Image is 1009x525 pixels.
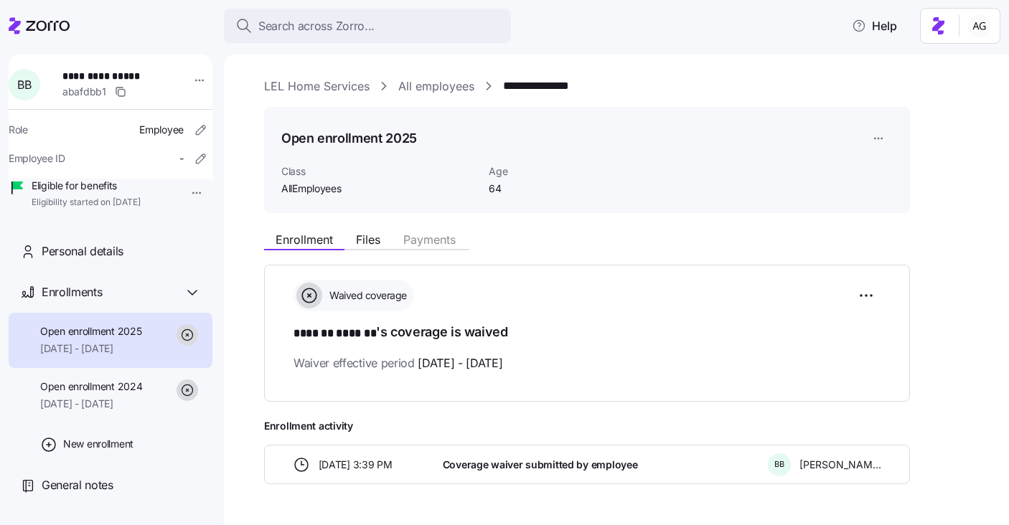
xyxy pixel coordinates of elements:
[489,164,633,179] span: Age
[276,234,333,245] span: Enrollment
[443,458,638,472] span: Coverage waiver submitted by employee
[62,85,106,99] span: abafdbb1
[294,354,503,372] span: Waiver effective period
[264,419,910,433] span: Enrollment activity
[840,11,909,40] button: Help
[32,197,141,209] span: Eligibility started on [DATE]
[179,151,184,166] span: -
[40,379,142,394] span: Open enrollment 2024
[774,460,784,468] span: B B
[968,14,991,37] img: 5fc55c57e0610270ad857448bea2f2d5
[398,77,474,95] a: All employees
[852,17,897,34] span: Help
[40,397,142,411] span: [DATE] - [DATE]
[42,476,113,494] span: General notes
[224,9,511,43] button: Search across Zorro...
[356,234,380,245] span: Files
[32,179,141,193] span: Eligible for benefits
[294,323,881,343] h1: 's coverage is waived
[489,181,633,196] span: 64
[17,79,31,90] span: B B
[281,129,417,147] h1: Open enrollment 2025
[40,324,141,339] span: Open enrollment 2025
[281,181,477,196] span: AllEmployees
[9,151,65,166] span: Employee ID
[40,341,141,356] span: [DATE] - [DATE]
[63,437,133,451] span: New enrollment
[281,164,477,179] span: Class
[403,234,456,245] span: Payments
[139,123,184,137] span: Employee
[42,283,102,301] span: Enrollments
[42,242,123,260] span: Personal details
[9,123,28,137] span: Role
[319,458,393,472] span: [DATE] 3:39 PM
[799,458,881,472] span: [PERSON_NAME]
[325,288,407,303] span: Waived coverage
[258,17,375,35] span: Search across Zorro...
[418,354,502,372] span: [DATE] - [DATE]
[264,77,370,95] a: LEL Home Services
